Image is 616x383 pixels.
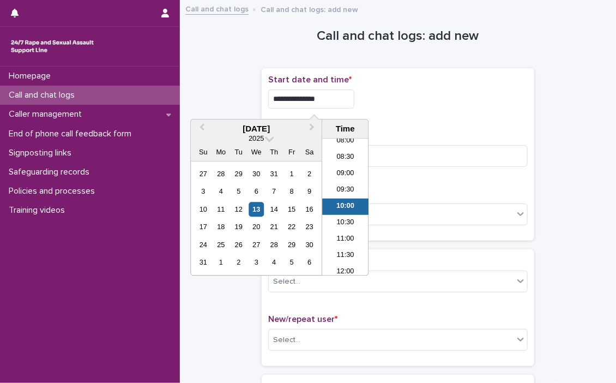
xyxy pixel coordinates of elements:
[302,237,317,252] div: Choose Saturday, August 30th, 2025
[4,167,98,177] p: Safeguarding records
[231,220,246,235] div: Choose Tuesday, August 19th, 2025
[231,202,246,217] div: Choose Tuesday, August 12th, 2025
[231,184,246,199] div: Choose Tuesday, August 5th, 2025
[302,255,317,270] div: Choose Saturday, September 6th, 2025
[4,71,59,81] p: Homepage
[267,255,281,270] div: Choose Thursday, September 4th, 2025
[262,28,534,44] h1: Call and chat logs: add new
[231,255,246,270] div: Choose Tuesday, September 2nd, 2025
[249,220,264,235] div: Choose Wednesday, August 20th, 2025
[285,184,299,199] div: Choose Friday, August 8th, 2025
[267,145,281,160] div: Th
[214,255,228,270] div: Choose Monday, September 1st, 2025
[196,255,210,270] div: Choose Sunday, August 31st, 2025
[195,165,318,272] div: month 2025-08
[196,184,210,199] div: Choose Sunday, August 3rd, 2025
[249,255,264,270] div: Choose Wednesday, September 3rd, 2025
[322,265,369,281] li: 12:00
[285,220,299,235] div: Choose Friday, August 22nd, 2025
[267,220,281,235] div: Choose Thursday, August 21st, 2025
[285,237,299,252] div: Choose Friday, August 29th, 2025
[322,232,369,248] li: 11:00
[249,166,264,181] div: Choose Wednesday, July 30th, 2025
[273,276,300,288] div: Select...
[191,124,322,134] div: [DATE]
[322,199,369,216] li: 10:00
[231,237,246,252] div: Choose Tuesday, August 26th, 2025
[9,35,96,57] img: rhQMoQhaT3yELyF149Cw
[249,135,264,143] span: 2025
[268,315,337,324] span: New/repeat user
[322,166,369,183] li: 09:00
[267,202,281,217] div: Choose Thursday, August 14th, 2025
[214,166,228,181] div: Choose Monday, July 28th, 2025
[302,166,317,181] div: Choose Saturday, August 2nd, 2025
[185,2,249,15] a: Call and chat logs
[4,186,104,196] p: Policies and processes
[249,145,264,160] div: We
[249,202,264,217] div: Choose Wednesday, August 13th, 2025
[231,166,246,181] div: Choose Tuesday, July 29th, 2025
[273,334,300,346] div: Select...
[4,90,83,100] p: Call and chat logs
[196,145,210,160] div: Su
[304,121,322,138] button: Next Month
[322,248,369,265] li: 11:30
[267,166,281,181] div: Choose Thursday, July 31st, 2025
[285,255,299,270] div: Choose Friday, September 5th, 2025
[267,237,281,252] div: Choose Thursday, August 28th, 2025
[214,145,228,160] div: Mo
[4,205,74,216] p: Training videos
[267,184,281,199] div: Choose Thursday, August 7th, 2025
[285,145,299,160] div: Fr
[302,220,317,235] div: Choose Saturday, August 23rd, 2025
[214,184,228,199] div: Choose Monday, August 4th, 2025
[214,202,228,217] div: Choose Monday, August 11th, 2025
[4,148,80,158] p: Signposting links
[302,184,317,199] div: Choose Saturday, August 9th, 2025
[302,145,317,160] div: Sa
[322,150,369,166] li: 08:30
[249,237,264,252] div: Choose Wednesday, August 27th, 2025
[196,202,210,217] div: Choose Sunday, August 10th, 2025
[325,124,365,134] div: Time
[4,109,90,119] p: Caller management
[196,237,210,252] div: Choose Sunday, August 24th, 2025
[322,134,369,150] li: 08:00
[322,216,369,232] li: 10:30
[285,202,299,217] div: Choose Friday, August 15th, 2025
[196,166,210,181] div: Choose Sunday, July 27th, 2025
[322,183,369,199] li: 09:30
[192,121,209,138] button: Previous Month
[261,3,358,15] p: Call and chat logs: add new
[285,166,299,181] div: Choose Friday, August 1st, 2025
[268,75,352,84] span: Start date and time
[231,145,246,160] div: Tu
[196,220,210,235] div: Choose Sunday, August 17th, 2025
[214,220,228,235] div: Choose Monday, August 18th, 2025
[4,129,140,139] p: End of phone call feedback form
[249,184,264,199] div: Choose Wednesday, August 6th, 2025
[214,237,228,252] div: Choose Monday, August 25th, 2025
[302,202,317,217] div: Choose Saturday, August 16th, 2025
